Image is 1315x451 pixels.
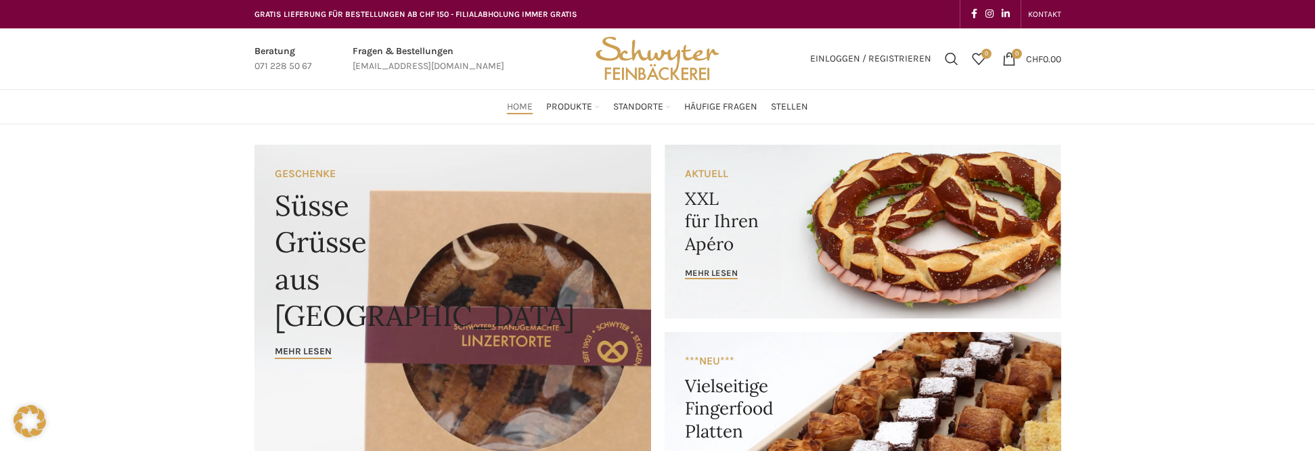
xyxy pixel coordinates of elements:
[507,101,533,114] span: Home
[254,44,312,74] a: Infobox link
[254,9,577,19] span: GRATIS LIEFERUNG FÜR BESTELLUNGEN AB CHF 150 - FILIALABHOLUNG IMMER GRATIS
[965,45,992,72] div: Meine Wunschliste
[771,101,808,114] span: Stellen
[967,5,981,24] a: Facebook social link
[684,93,757,120] a: Häufige Fragen
[981,49,991,59] span: 0
[998,5,1014,24] a: Linkedin social link
[996,45,1068,72] a: 0 CHF0.00
[810,54,931,64] span: Einloggen / Registrieren
[1012,49,1022,59] span: 0
[507,93,533,120] a: Home
[1026,53,1061,64] bdi: 0.00
[1028,9,1061,19] span: KONTAKT
[665,145,1061,318] a: Banner link
[981,5,998,24] a: Instagram social link
[353,44,504,74] a: Infobox link
[684,101,757,114] span: Häufige Fragen
[613,101,663,114] span: Standorte
[546,93,600,120] a: Produkte
[591,28,723,89] img: Bäckerei Schwyter
[771,93,808,120] a: Stellen
[546,101,592,114] span: Produkte
[1021,1,1068,28] div: Secondary navigation
[591,52,723,64] a: Site logo
[965,45,992,72] a: 0
[1026,53,1043,64] span: CHF
[248,93,1068,120] div: Main navigation
[938,45,965,72] a: Suchen
[613,93,671,120] a: Standorte
[1028,1,1061,28] a: KONTAKT
[803,45,938,72] a: Einloggen / Registrieren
